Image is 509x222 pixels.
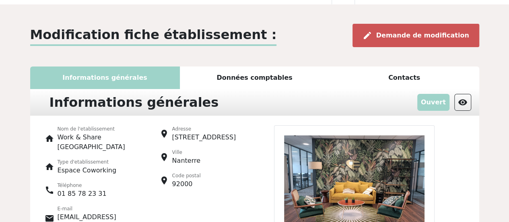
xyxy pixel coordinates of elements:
div: Informations générales [30,66,180,89]
span: home [45,162,54,172]
p: Modification fiche établissement : [30,25,277,46]
div: Informations générales [45,92,224,112]
div: Contacts [330,66,479,89]
span: visibility [458,98,468,107]
p: Nanterre [172,156,200,166]
p: E-mail [58,205,135,212]
span: edit [363,31,372,40]
div: Données comptables [180,66,330,89]
span: call [45,185,54,195]
p: Work & Share [GEOGRAPHIC_DATA] [58,133,135,152]
p: L'établissement peut être fermé avec une demande de modification [417,94,449,111]
p: Code postal [172,172,201,179]
p: Espace Coworking [58,166,117,175]
span: home [45,134,54,143]
span: place [159,152,169,162]
p: Ville [172,149,200,156]
button: visibility [454,94,471,111]
p: Nom de l'etablissement [58,125,135,133]
p: Adresse [172,125,236,133]
p: Type d'etablissement [58,158,117,166]
p: Téléphone [58,182,107,189]
p: 01 85 78 23 31 [58,189,107,199]
p: 92000 [172,179,201,189]
span: place [159,129,169,139]
span: Demande de modification [376,31,469,39]
p: [STREET_ADDRESS] [172,133,236,142]
span: place [159,176,169,185]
